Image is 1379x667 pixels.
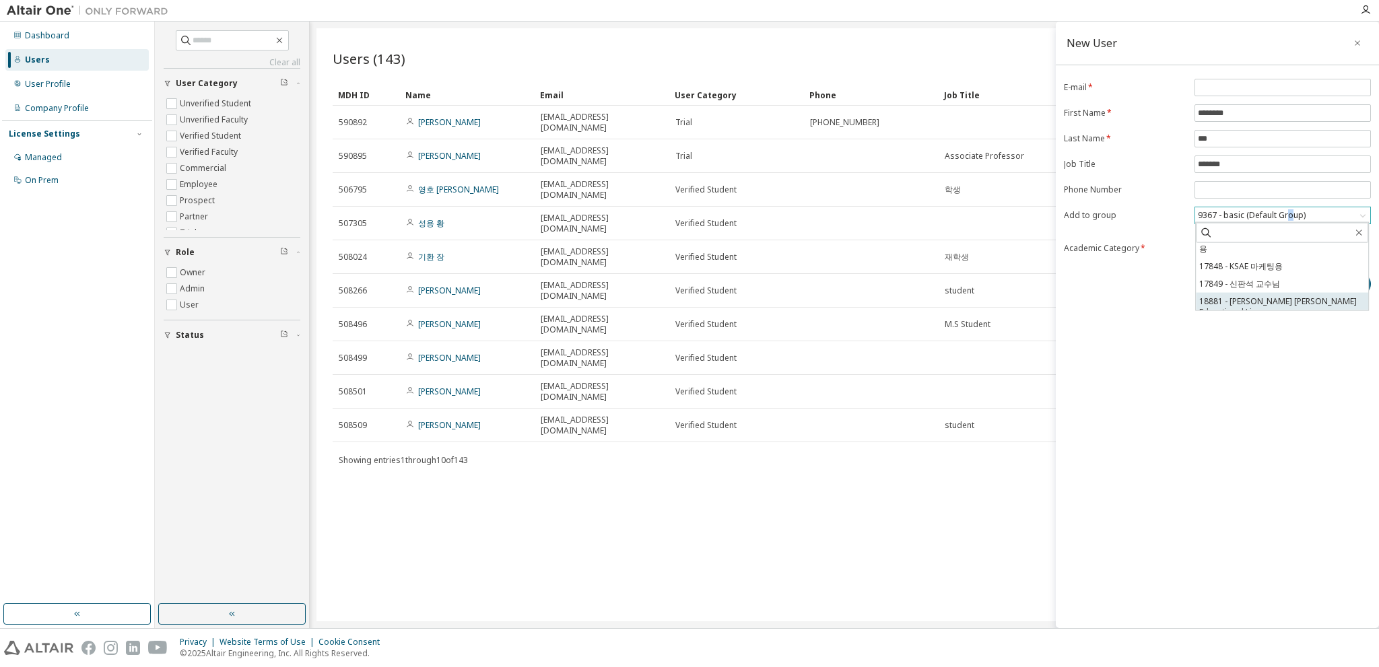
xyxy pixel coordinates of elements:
[338,84,395,106] div: MDH ID
[339,353,367,363] span: 508499
[1195,207,1370,223] div: 9367 - basic (Default Group)
[418,285,481,296] a: [PERSON_NAME]
[180,225,199,241] label: Trial
[7,4,175,17] img: Altair One
[164,238,300,267] button: Role
[675,218,737,229] span: Verified Student
[945,151,1024,162] span: Associate Professor
[1067,38,1117,48] div: New User
[1064,82,1186,93] label: E-mail
[675,319,737,330] span: Verified Student
[945,285,974,296] span: student
[280,330,288,341] span: Clear filter
[541,145,663,167] span: [EMAIL_ADDRESS][DOMAIN_NAME]
[945,420,974,431] span: student
[418,184,499,195] a: 영호 [PERSON_NAME]
[418,352,481,363] a: [PERSON_NAME]
[1196,230,1368,258] li: 17476 - [PERSON_NAME]중 교수님 수업지원용
[809,84,933,106] div: Phone
[81,641,96,655] img: facebook.svg
[9,129,80,139] div: License Settings
[1064,210,1186,221] label: Add to group
[541,246,663,268] span: [EMAIL_ADDRESS][DOMAIN_NAME]
[541,213,663,234] span: [EMAIL_ADDRESS][DOMAIN_NAME]
[339,252,367,262] span: 508024
[148,641,168,655] img: youtube.svg
[25,175,59,186] div: On Prem
[4,641,73,655] img: altair_logo.svg
[1064,108,1186,118] label: First Name
[541,179,663,201] span: [EMAIL_ADDRESS][DOMAIN_NAME]
[25,30,69,41] div: Dashboard
[675,285,737,296] span: Verified Student
[1064,159,1186,170] label: Job Title
[180,144,240,160] label: Verified Faculty
[180,297,201,313] label: User
[339,151,367,162] span: 590895
[180,128,244,144] label: Verified Student
[675,84,799,106] div: User Category
[1196,208,1308,223] div: 9367 - basic (Default Group)
[220,637,318,647] div: Website Terms of Use
[540,84,664,106] div: Email
[180,160,229,176] label: Commercial
[164,69,300,98] button: User Category
[810,117,879,128] span: [PHONE_NUMBER]
[25,152,62,163] div: Managed
[945,252,969,262] span: 재학생
[418,150,481,162] a: [PERSON_NAME]
[339,386,367,397] span: 508501
[944,84,1068,106] div: Job Title
[339,420,367,431] span: 508509
[318,637,388,647] div: Cookie Consent
[675,252,737,262] span: Verified Student
[418,251,444,262] a: 기환 장
[675,420,737,431] span: Verified Student
[541,347,663,369] span: [EMAIL_ADDRESS][DOMAIN_NAME]
[180,112,250,128] label: Unverified Faculty
[180,647,388,659] p: © 2025 Altair Engineering, Inc. All Rights Reserved.
[418,386,481,397] a: [PERSON_NAME]
[180,96,254,112] label: Unverified Student
[25,103,89,114] div: Company Profile
[280,78,288,89] span: Clear filter
[333,49,405,68] span: Users (143)
[339,285,367,296] span: 508266
[1196,293,1368,321] li: 18881 - [PERSON_NAME] [PERSON_NAME] Educational License
[25,79,71,90] div: User Profile
[541,381,663,402] span: [EMAIL_ADDRESS][DOMAIN_NAME]
[541,112,663,133] span: [EMAIL_ADDRESS][DOMAIN_NAME]
[25,55,50,65] div: Users
[180,192,217,209] label: Prospect
[339,454,468,466] span: Showing entries 1 through 10 of 143
[418,318,481,330] a: [PERSON_NAME]
[176,330,204,341] span: Status
[675,151,692,162] span: Trial
[180,637,220,647] div: Privacy
[418,419,481,431] a: [PERSON_NAME]
[104,641,118,655] img: instagram.svg
[405,84,529,106] div: Name
[675,117,692,128] span: Trial
[339,218,367,229] span: 507305
[176,78,238,89] span: User Category
[339,319,367,330] span: 508496
[164,57,300,68] a: Clear all
[541,314,663,335] span: [EMAIL_ADDRESS][DOMAIN_NAME]
[176,247,195,258] span: Role
[339,117,367,128] span: 590892
[418,116,481,128] a: [PERSON_NAME]
[1064,133,1186,144] label: Last Name
[945,319,990,330] span: M.S Student
[180,281,207,297] label: Admin
[164,320,300,350] button: Status
[180,265,208,281] label: Owner
[1064,184,1186,195] label: Phone Number
[945,184,961,195] span: 학생
[675,184,737,195] span: Verified Student
[541,280,663,302] span: [EMAIL_ADDRESS][DOMAIN_NAME]
[1196,275,1368,293] li: 17849 - 신판석 교수님
[1196,258,1368,275] li: 17848 - KSAE 마케팅용
[339,184,367,195] span: 506795
[280,247,288,258] span: Clear filter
